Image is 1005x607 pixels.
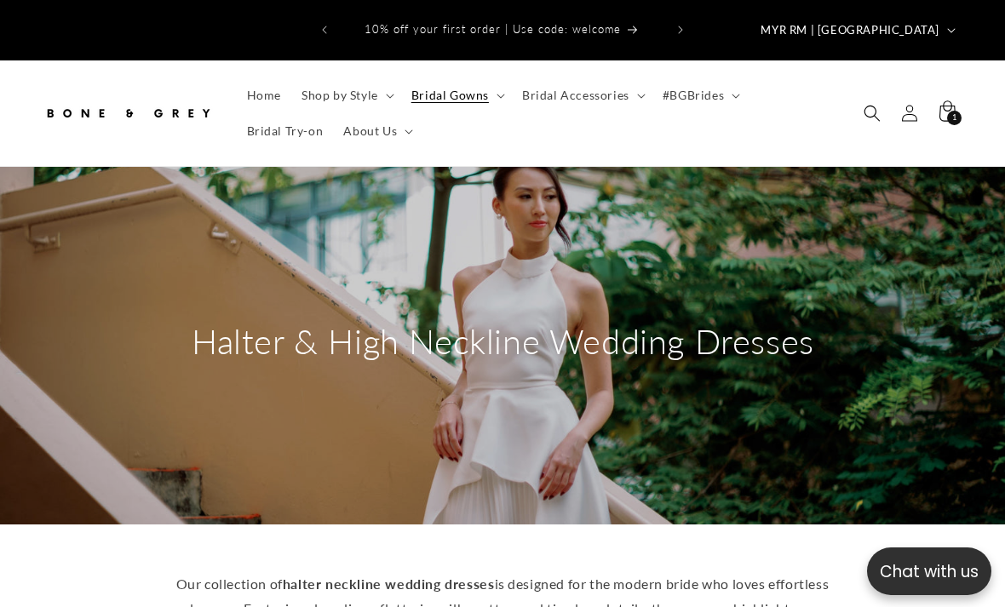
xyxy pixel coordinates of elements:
[283,576,495,592] strong: halter neckline wedding dresses
[237,113,334,149] a: Bridal Try-on
[522,88,629,103] span: Bridal Accessories
[247,88,281,103] span: Home
[750,14,962,46] button: MYR RM | [GEOGRAPHIC_DATA]
[411,88,489,103] span: Bridal Gowns
[306,14,343,46] button: Previous announcement
[652,77,747,113] summary: #BGBrides
[761,22,939,39] span: MYR RM | [GEOGRAPHIC_DATA]
[343,123,397,139] span: About Us
[237,77,291,113] a: Home
[192,319,814,364] h2: Halter & High Neckline Wedding Dresses
[37,88,220,138] a: Bone and Grey Bridal
[662,14,699,46] button: Next announcement
[663,88,724,103] span: #BGBrides
[291,77,401,113] summary: Shop by Style
[333,113,420,149] summary: About Us
[853,94,891,132] summary: Search
[301,88,378,103] span: Shop by Style
[512,77,652,113] summary: Bridal Accessories
[401,77,512,113] summary: Bridal Gowns
[247,123,324,139] span: Bridal Try-on
[365,22,621,36] span: 10% off your first order | Use code: welcome
[867,547,991,595] button: Open chatbox
[43,94,213,132] img: Bone and Grey Bridal
[867,559,991,584] p: Chat with us
[952,111,957,125] span: 1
